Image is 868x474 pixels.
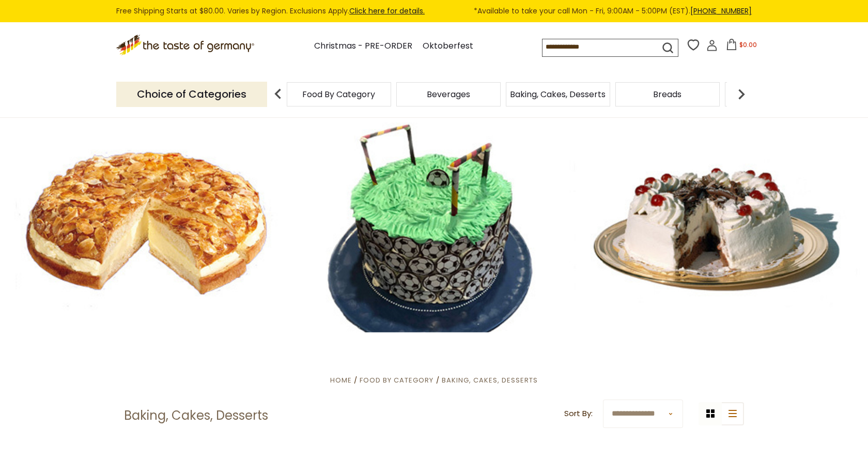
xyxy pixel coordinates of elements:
[720,39,764,54] button: $0.00
[116,5,752,17] div: Free Shipping Starts at $80.00. Varies by Region. Exclusions Apply.
[423,39,473,53] a: Oktoberfest
[360,375,433,385] a: Food By Category
[731,84,752,104] img: next arrow
[116,82,267,107] p: Choice of Categories
[442,375,538,385] a: Baking, Cakes, Desserts
[302,90,375,98] a: Food By Category
[690,6,752,16] a: [PHONE_NUMBER]
[314,39,412,53] a: Christmas - PRE-ORDER
[268,84,288,104] img: previous arrow
[349,6,425,16] a: Click here for details.
[427,90,470,98] a: Beverages
[564,407,593,420] label: Sort By:
[124,408,268,423] h1: Baking, Cakes, Desserts
[330,375,352,385] a: Home
[474,5,752,17] span: *Available to take your call Mon - Fri, 9:00AM - 5:00PM (EST).
[739,40,757,49] span: $0.00
[510,90,606,98] a: Baking, Cakes, Desserts
[653,90,681,98] a: Breads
